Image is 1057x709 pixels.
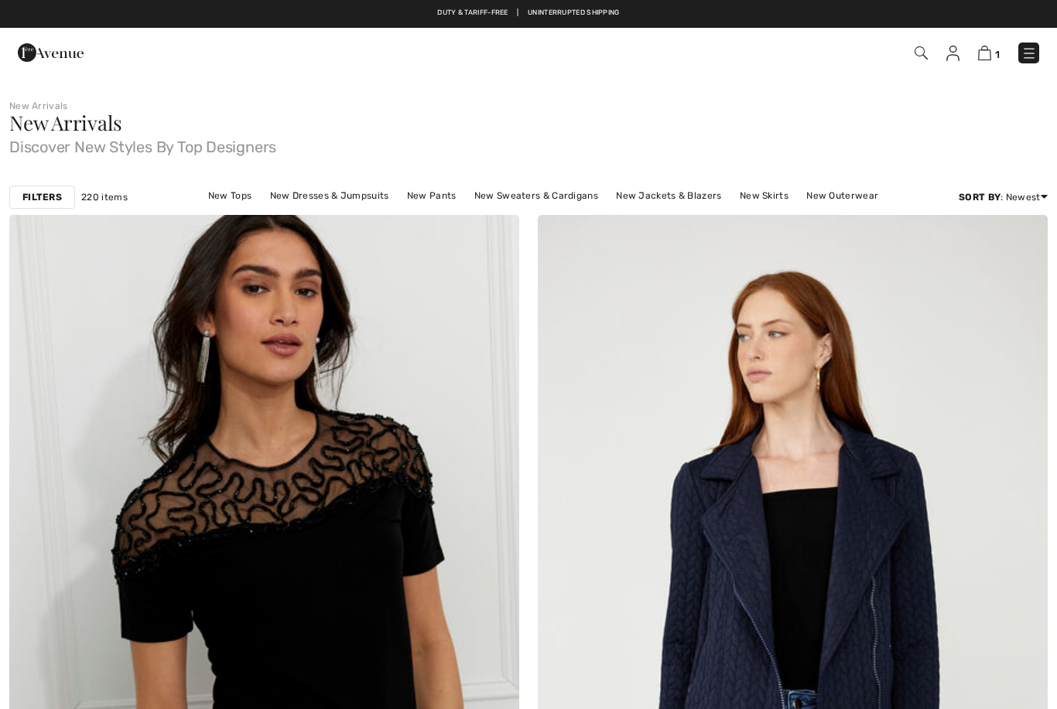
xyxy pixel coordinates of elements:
a: New Pants [399,186,464,206]
span: New Arrivals [9,109,121,136]
span: Discover New Styles By Top Designers [9,133,1048,155]
a: New Dresses & Jumpsuits [262,186,397,206]
img: My Info [946,46,960,61]
img: 1ère Avenue [18,37,84,68]
strong: Sort By [959,192,1001,203]
a: New Jackets & Blazers [608,186,729,206]
span: 220 items [81,190,128,204]
a: 1ère Avenue [18,44,84,59]
a: 1 [978,43,1000,62]
a: New Outerwear [799,186,886,206]
span: 1 [995,49,1000,60]
a: New Arrivals [9,101,68,111]
a: New Sweaters & Cardigans [467,186,606,206]
img: Search [915,46,928,60]
a: New Tops [200,186,259,206]
div: : Newest [959,190,1048,204]
strong: Filters [22,190,62,204]
img: Shopping Bag [978,46,991,60]
a: New Skirts [732,186,796,206]
img: Menu [1021,46,1037,61]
